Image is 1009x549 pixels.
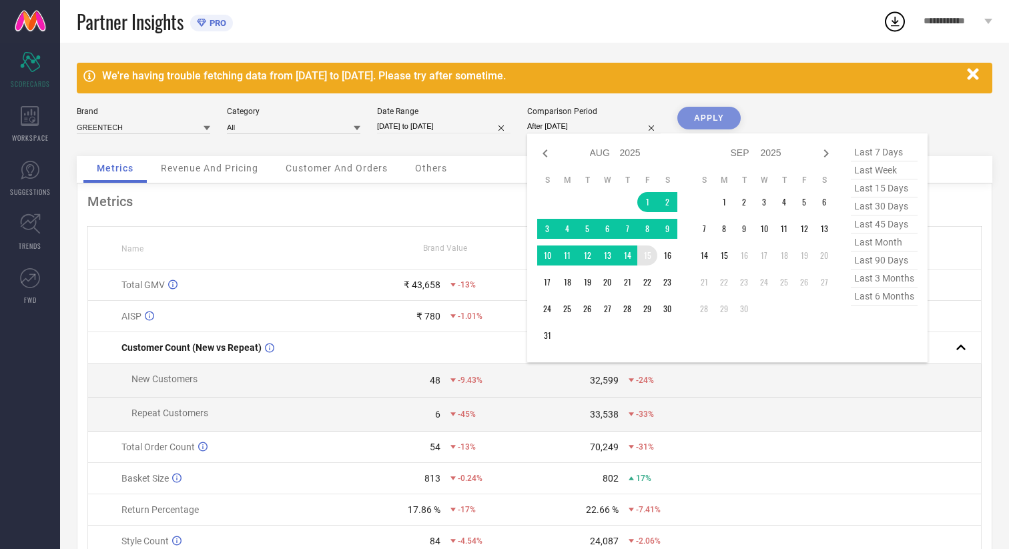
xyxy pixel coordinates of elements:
span: 17% [636,474,651,483]
td: Fri Aug 22 2025 [637,272,657,292]
span: WORKSPACE [12,133,49,143]
th: Thursday [774,175,794,185]
th: Saturday [657,175,677,185]
span: -1.01% [458,312,482,321]
div: ₹ 43,658 [404,280,440,290]
div: 6 [435,409,440,420]
th: Saturday [814,175,834,185]
span: Revenue And Pricing [161,163,258,173]
td: Tue Sep 02 2025 [734,192,754,212]
span: last 15 days [851,179,918,197]
span: Total Order Count [121,442,195,452]
th: Tuesday [577,175,597,185]
span: -45% [458,410,476,419]
td: Mon Sep 29 2025 [714,299,734,319]
div: 70,249 [590,442,619,452]
td: Sat Sep 27 2025 [814,272,834,292]
td: Thu Sep 04 2025 [774,192,794,212]
td: Mon Aug 18 2025 [557,272,577,292]
div: 32,599 [590,375,619,386]
td: Tue Aug 12 2025 [577,245,597,265]
span: AISP [121,311,141,322]
input: Select date range [377,119,511,133]
td: Sat Aug 23 2025 [657,272,677,292]
th: Friday [794,175,814,185]
td: Sat Sep 13 2025 [814,219,834,239]
span: Customer Count (New vs Repeat) [121,342,262,353]
td: Sat Aug 30 2025 [657,299,677,319]
th: Sunday [694,175,714,185]
td: Thu Aug 07 2025 [617,219,637,239]
th: Thursday [617,175,637,185]
td: Sat Aug 09 2025 [657,219,677,239]
span: -4.54% [458,536,482,546]
td: Sun Aug 17 2025 [537,272,557,292]
td: Tue Aug 19 2025 [577,272,597,292]
td: Sun Sep 28 2025 [694,299,714,319]
td: Mon Sep 01 2025 [714,192,734,212]
span: last 90 days [851,251,918,269]
span: last 3 months [851,269,918,288]
span: SUGGESTIONS [10,187,51,197]
td: Sat Sep 20 2025 [814,245,834,265]
span: last 6 months [851,288,918,306]
td: Wed Sep 03 2025 [754,192,774,212]
td: Sun Aug 10 2025 [537,245,557,265]
td: Sun Aug 24 2025 [537,299,557,319]
span: Customer And Orders [286,163,388,173]
td: Thu Aug 21 2025 [617,272,637,292]
span: -24% [636,376,654,385]
td: Tue Sep 30 2025 [734,299,754,319]
span: Basket Size [121,473,169,484]
div: Category [227,107,360,116]
div: 813 [424,473,440,484]
span: Name [121,244,143,253]
span: last 45 days [851,215,918,233]
div: 802 [603,473,619,484]
th: Monday [557,175,577,185]
td: Sat Sep 06 2025 [814,192,834,212]
td: Mon Aug 11 2025 [557,245,577,265]
td: Fri Sep 12 2025 [794,219,814,239]
div: Open download list [883,9,907,33]
th: Friday [637,175,657,185]
td: Mon Aug 25 2025 [557,299,577,319]
div: 22.66 % [586,504,619,515]
td: Tue Sep 09 2025 [734,219,754,239]
span: TRENDS [19,241,41,251]
span: Brand Value [423,243,467,253]
td: Tue Aug 05 2025 [577,219,597,239]
div: Previous month [537,145,553,161]
td: Sat Aug 02 2025 [657,192,677,212]
th: Wednesday [754,175,774,185]
td: Wed Sep 17 2025 [754,245,774,265]
td: Sun Aug 03 2025 [537,219,557,239]
span: Style Count [121,536,169,546]
td: Sun Sep 21 2025 [694,272,714,292]
div: 24,087 [590,536,619,546]
td: Wed Sep 10 2025 [754,219,774,239]
td: Mon Sep 08 2025 [714,219,734,239]
th: Sunday [537,175,557,185]
span: FWD [24,295,37,305]
div: Comparison Period [527,107,661,116]
span: SCORECARDS [11,79,50,89]
th: Tuesday [734,175,754,185]
span: -33% [636,410,654,419]
div: Metrics [87,193,982,209]
span: -17% [458,505,476,514]
td: Mon Aug 04 2025 [557,219,577,239]
td: Mon Sep 22 2025 [714,272,734,292]
span: -31% [636,442,654,452]
td: Thu Aug 14 2025 [617,245,637,265]
div: 33,538 [590,409,619,420]
span: Return Percentage [121,504,199,515]
span: -13% [458,280,476,290]
td: Thu Sep 25 2025 [774,272,794,292]
div: 84 [430,536,440,546]
td: Wed Sep 24 2025 [754,272,774,292]
td: Wed Aug 27 2025 [597,299,617,319]
span: -7.41% [636,505,661,514]
td: Wed Aug 20 2025 [597,272,617,292]
td: Thu Sep 11 2025 [774,219,794,239]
